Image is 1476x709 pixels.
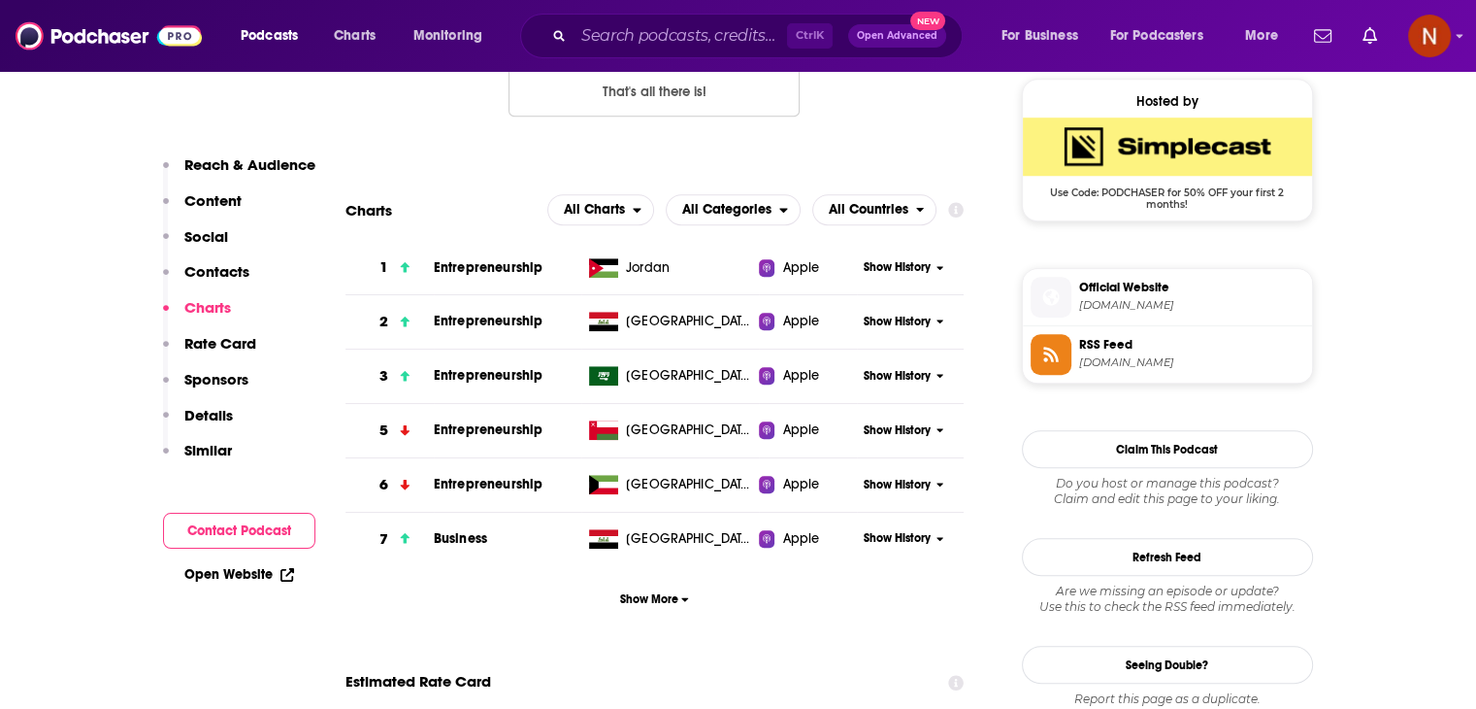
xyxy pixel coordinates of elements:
button: Similar [163,441,232,477]
span: New [910,12,945,30]
button: Show profile menu [1408,15,1451,57]
a: [GEOGRAPHIC_DATA] [581,366,759,386]
a: Apple [759,529,857,549]
span: Apple [782,421,819,440]
a: Business [434,530,487,547]
button: Show More [345,581,965,617]
span: Jordan [626,258,670,278]
span: Open Advanced [857,31,937,41]
p: Content [184,191,242,210]
button: open menu [400,20,508,51]
a: SimpleCast Deal: Use Code: PODCHASER for 50% OFF your first 2 months! [1023,118,1312,209]
span: RSS Feed [1079,336,1304,354]
button: Content [163,191,242,227]
button: Contact Podcast [163,513,315,549]
h3: 2 [379,311,388,333]
span: Entrepreneurship [434,313,542,329]
span: Show History [864,259,931,276]
a: [GEOGRAPHIC_DATA] [581,421,759,440]
h3: 7 [379,528,388,551]
p: Charts [184,298,231,317]
button: Show History [857,422,950,439]
button: open menu [227,20,323,51]
div: Search podcasts, credits, & more... [539,14,981,58]
span: Apple [782,366,819,386]
a: 3 [345,350,434,403]
button: Nothing here. [508,64,800,117]
a: Apple [759,475,857,494]
a: Apple [759,421,857,440]
h2: Charts [345,201,392,219]
span: For Podcasters [1110,22,1203,50]
button: open menu [1231,20,1302,51]
a: [GEOGRAPHIC_DATA] [581,529,759,549]
p: Reach & Audience [184,155,315,174]
button: open menu [988,20,1102,51]
a: Seeing Double? [1022,646,1313,684]
span: Show More [620,592,689,606]
a: Apple [759,258,857,278]
span: All Charts [564,203,625,217]
a: Show notifications dropdown [1355,19,1385,52]
span: Show History [864,368,931,385]
button: Sponsors [163,370,248,406]
div: Claim and edit this page to your liking. [1022,476,1313,507]
span: Use Code: PODCHASER for 50% OFF your first 2 months! [1023,176,1312,211]
span: Saudi Arabia [626,366,752,386]
button: Rate Card [163,334,256,370]
p: Contacts [184,262,249,281]
img: User Profile [1408,15,1451,57]
p: Sponsors [184,370,248,388]
span: Show History [864,477,931,493]
span: Iraq [626,529,752,549]
div: Hosted by [1023,93,1312,110]
a: Charts [321,20,387,51]
a: 6 [345,458,434,512]
a: Open Website [184,566,294,583]
span: Ctrl K [787,23,833,49]
p: Details [184,406,233,424]
a: 7 [345,513,434,566]
button: open menu [666,194,801,225]
a: Apple [759,366,857,386]
p: Social [184,227,228,246]
p: Rate Card [184,334,256,353]
span: Official Website [1079,279,1304,296]
a: Entrepreneurship [434,422,542,438]
button: open menu [547,194,654,225]
a: [GEOGRAPHIC_DATA] [581,475,759,494]
button: Claim This Podcast [1022,430,1313,468]
a: Apple [759,312,857,331]
button: Social [163,227,228,263]
button: open menu [812,194,937,225]
a: Show notifications dropdown [1306,19,1339,52]
h3: 6 [379,474,388,496]
button: Refresh Feed [1022,538,1313,576]
a: Entrepreneurship [434,476,542,492]
span: Entrepreneurship [434,367,542,384]
span: Estimated Rate Card [345,663,491,700]
a: RSS Feed[DOMAIN_NAME] [1031,334,1304,375]
span: For Business [1001,22,1078,50]
a: 5 [345,404,434,457]
button: Show History [857,477,950,493]
h2: Platforms [547,194,654,225]
button: Charts [163,298,231,334]
span: Apple [782,529,819,549]
span: strtyjyt-ttwyr-lqd.simplecast.com [1079,298,1304,313]
div: Report this page as a duplicate. [1022,692,1313,707]
span: Kuwait [626,475,752,494]
a: Official Website[DOMAIN_NAME] [1031,277,1304,318]
span: Show History [864,530,931,547]
span: Do you host or manage this podcast? [1022,476,1313,491]
span: Oman [626,421,752,440]
a: 1 [345,241,434,294]
h2: Countries [812,194,937,225]
button: Open AdvancedNew [848,24,946,48]
button: Contacts [163,262,249,298]
input: Search podcasts, credits, & more... [574,20,787,51]
span: Apple [782,475,819,494]
span: feeds.simplecast.com [1079,355,1304,370]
